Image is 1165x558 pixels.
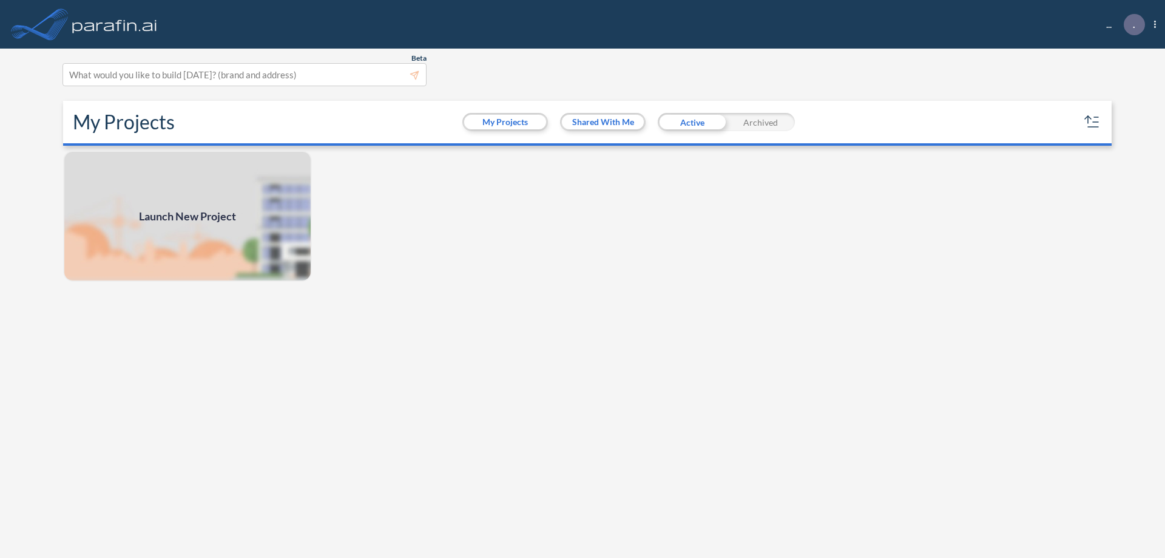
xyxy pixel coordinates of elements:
[63,151,312,282] a: Launch New Project
[464,115,546,129] button: My Projects
[73,111,175,134] h2: My Projects
[1088,14,1156,35] div: ...
[562,115,644,129] button: Shared With Me
[70,12,160,36] img: logo
[726,113,795,131] div: Archived
[658,113,726,131] div: Active
[1133,19,1135,30] p: .
[411,53,427,63] span: Beta
[63,151,312,282] img: add
[1082,112,1102,132] button: sort
[139,208,236,225] span: Launch New Project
